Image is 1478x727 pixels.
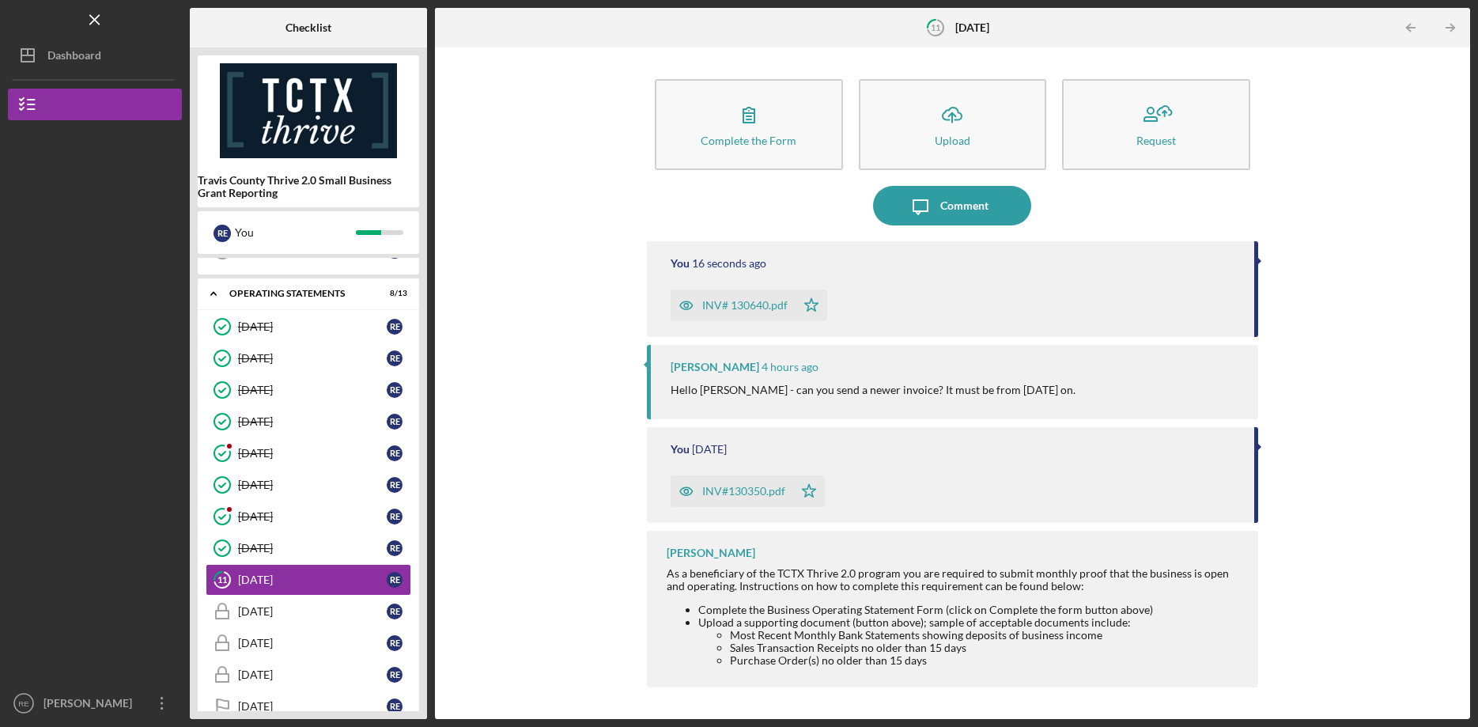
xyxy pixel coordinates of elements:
[206,406,411,437] a: [DATE]RE
[387,540,403,556] div: R E
[238,542,387,555] div: [DATE]
[702,485,785,498] div: INV#130350.pdf
[671,443,690,456] div: You
[387,667,403,683] div: R E
[8,40,182,71] button: Dashboard
[238,352,387,365] div: [DATE]
[701,134,796,146] div: Complete the Form
[671,475,825,507] button: INV#130350.pdf
[238,415,387,428] div: [DATE]
[206,596,411,627] a: [DATE]RE
[198,174,419,199] b: Travis County Thrive 2.0 Small Business Grant Reporting
[206,235,411,267] a: 2Personal ProfileRE
[387,604,403,619] div: R E
[730,642,1242,654] li: Sales Transaction Receipts no older than 15 days
[8,687,182,719] button: RE[PERSON_NAME]
[238,384,387,396] div: [DATE]
[206,374,411,406] a: [DATE]RE
[387,319,403,335] div: R E
[18,699,28,708] text: RE
[214,225,231,242] div: R E
[40,687,142,723] div: [PERSON_NAME]
[206,532,411,564] a: [DATE]RE
[387,350,403,366] div: R E
[698,616,1242,718] li: Upload a supporting document (button above); sample of acceptable documents include:
[387,382,403,398] div: R E
[217,575,227,585] tspan: 11
[387,572,403,588] div: R E
[238,510,387,523] div: [DATE]
[955,21,989,34] b: [DATE]
[1136,134,1176,146] div: Request
[387,477,403,493] div: R E
[667,547,755,559] div: [PERSON_NAME]
[387,509,403,524] div: R E
[238,637,387,649] div: [DATE]
[238,668,387,681] div: [DATE]
[206,311,411,343] a: [DATE]RE
[692,443,727,456] time: 2025-09-08 15:43
[730,654,1242,667] li: Purchase Order(s) no older than 15 days
[379,289,407,298] div: 8 / 13
[671,381,1075,399] p: Hello [PERSON_NAME] - can you send a newer invoice? It must be from [DATE] on.
[206,437,411,469] a: [DATE]RE
[238,479,387,491] div: [DATE]
[692,257,766,270] time: 2025-09-17 22:50
[698,604,1242,616] li: Complete the Business Operating Statement Form (click on Complete the form button above)
[387,635,403,651] div: R E
[930,22,939,32] tspan: 11
[671,290,827,321] button: INV# 130640.pdf
[47,40,101,75] div: Dashboard
[702,299,788,312] div: INV# 130640.pdf
[238,447,387,460] div: [DATE]
[229,289,368,298] div: Operating Statements
[206,691,411,722] a: [DATE]RE
[238,574,387,586] div: [DATE]
[206,501,411,532] a: [DATE]RE
[671,361,759,373] div: [PERSON_NAME]
[940,186,988,225] div: Comment
[198,63,419,158] img: Product logo
[730,629,1242,642] li: Most Recent Monthly Bank Statements showing deposits of business income
[238,320,387,333] div: [DATE]
[206,627,411,659] a: [DATE]RE
[206,343,411,374] a: [DATE]RE
[285,21,331,34] b: Checklist
[671,257,690,270] div: You
[1062,79,1250,170] button: Request
[206,564,411,596] a: 11[DATE]RE
[935,134,970,146] div: Upload
[238,605,387,618] div: [DATE]
[387,445,403,461] div: R E
[873,186,1031,225] button: Comment
[730,667,1242,680] li: Invoice(s) no older than 15 days
[387,414,403,430] div: R E
[206,469,411,501] a: [DATE]RE
[667,567,1242,593] div: As a beneficiary of the TCTX Thrive 2.0 program you are required to submit monthly proof that the...
[206,659,411,691] a: [DATE]RE
[859,79,1047,170] button: Upload
[387,699,403,714] div: R E
[655,79,843,170] button: Complete the Form
[762,361,818,373] time: 2025-09-17 18:58
[235,219,356,246] div: You
[238,700,387,713] div: [DATE]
